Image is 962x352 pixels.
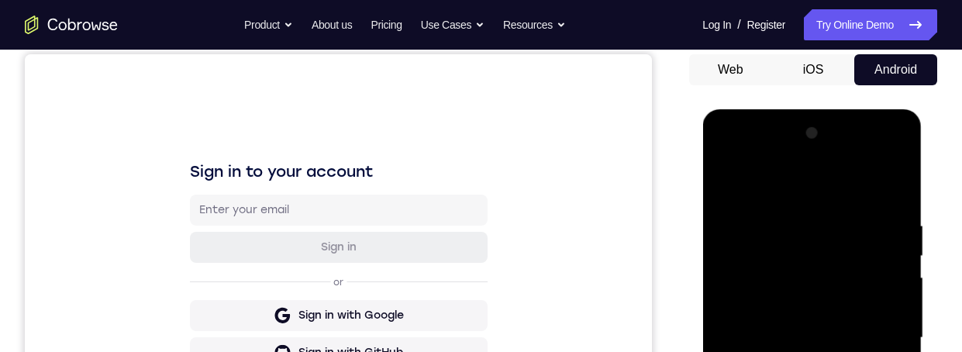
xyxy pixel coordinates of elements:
button: Android [854,54,937,85]
a: Log In [702,9,731,40]
a: Try Online Demo [804,9,937,40]
div: Sign in with GitHub [274,291,378,306]
a: Go to the home page [25,16,118,34]
input: Enter your email [174,148,453,164]
button: Sign in with Google [165,246,463,277]
a: About us [312,9,352,40]
button: Resources [503,9,566,40]
p: or [305,222,322,234]
button: Sign in with GitHub [165,283,463,314]
h1: Sign in to your account [165,106,463,128]
div: Sign in with Intercom [267,328,384,343]
button: Sign in with Intercom [165,320,463,351]
button: Web [689,54,772,85]
a: Register [747,9,785,40]
button: Use Cases [421,9,484,40]
a: Pricing [371,9,402,40]
button: Sign in [165,178,463,209]
div: Sign in with Google [274,254,379,269]
button: Product [244,9,293,40]
span: / [737,16,740,34]
button: iOS [772,54,855,85]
